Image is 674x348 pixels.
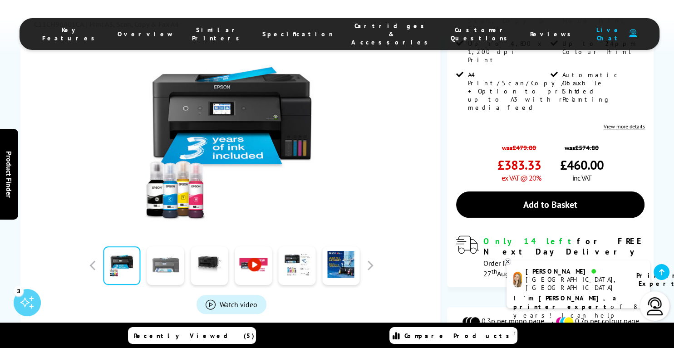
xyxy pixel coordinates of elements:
[143,47,320,225] img: Epson EcoTank ET-15000
[560,157,603,173] span: £460.00
[351,22,433,46] span: Cartridges & Accessories
[572,173,591,182] span: inc VAT
[492,267,497,275] sup: th
[5,151,14,197] span: Product Finder
[483,236,645,257] div: for FREE Next Day Delivery
[646,297,664,315] img: user-headset-light.svg
[594,26,625,42] span: Live Chat
[629,29,637,38] img: user-headset-duotone.svg
[530,30,576,38] span: Reviews
[512,143,536,152] strike: £479.00
[118,30,174,38] span: Overview
[197,295,266,314] a: Product_All_Videos
[456,236,645,278] div: modal_delivery
[513,294,643,337] p: of 8 years! I can help you choose the right product
[42,26,99,42] span: Key Features
[404,332,514,340] span: Compare Products
[603,123,644,130] a: View more details
[502,173,541,182] span: ex VAT @ 20%
[513,294,619,311] b: I'm [PERSON_NAME], a printer expert
[526,275,625,292] div: [GEOGRAPHIC_DATA], [GEOGRAPHIC_DATA]
[14,286,24,296] div: 3
[497,139,541,152] span: was
[482,316,544,327] span: 0.3p per mono page
[526,267,625,275] div: [PERSON_NAME]
[220,300,257,309] span: Watch video
[192,26,244,42] span: Similar Printers
[483,236,577,246] span: Only 14 left
[575,143,599,152] strike: £574.80
[562,71,643,103] span: Automatic Double Sided Printing
[447,296,654,305] div: Ink Cartridge Costs
[389,327,517,344] a: Compare Products
[456,191,645,218] a: Add to Basket
[262,30,333,38] span: Specification
[497,157,541,173] span: £383.33
[560,139,603,152] span: was
[128,327,256,344] a: Recently Viewed (5)
[513,272,522,288] img: amy-livechat.png
[451,26,512,42] span: Customer Questions
[134,332,255,340] span: Recently Viewed (5)
[468,71,585,112] span: A4 Print/Scan/Copy/Fax + Option to print up to A3 with rear media feed
[536,259,544,268] span: 3h
[483,259,616,278] span: Order in the next for Free Delivery [DATE] 27 August!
